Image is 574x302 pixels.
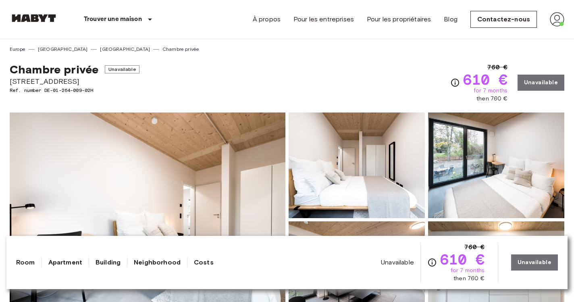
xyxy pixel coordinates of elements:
[463,72,508,87] span: 610 €
[444,15,458,24] a: Blog
[453,275,485,283] span: then 760 €
[16,258,35,267] a: Room
[487,62,508,72] span: 760 €
[134,258,181,267] a: Neighborhood
[474,87,508,95] span: for 7 months
[470,11,537,28] a: Contactez-nous
[96,258,121,267] a: Building
[10,14,58,22] img: Habyt
[550,12,564,27] img: avatar
[476,95,508,103] span: then 760 €
[440,252,485,267] span: 610 €
[367,15,431,24] a: Pour les propriétaires
[10,46,25,53] a: Europe
[194,258,214,267] a: Costs
[451,267,485,275] span: for 7 months
[48,258,82,267] a: Apartment
[10,62,98,76] span: Chambre privée
[450,78,460,87] svg: Check cost overview for full price breakdown. Please note that discounts apply to new joiners onl...
[293,15,354,24] a: Pour les entreprises
[464,242,485,252] span: 760 €
[289,112,425,218] img: Picture of unit DE-01-264-009-02H
[253,15,281,24] a: À propos
[427,258,437,267] svg: Check cost overview for full price breakdown. Please note that discounts apply to new joiners onl...
[381,258,414,267] span: Unavailable
[162,46,199,53] a: Chambre privée
[100,46,150,53] a: [GEOGRAPHIC_DATA]
[38,46,88,53] a: [GEOGRAPHIC_DATA]
[10,76,139,87] span: [STREET_ADDRESS]
[105,65,139,73] span: Unavailable
[84,15,142,24] p: Trouver une maison
[10,87,139,94] span: Ref. number DE-01-264-009-02H
[428,112,564,218] img: Picture of unit DE-01-264-009-02H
